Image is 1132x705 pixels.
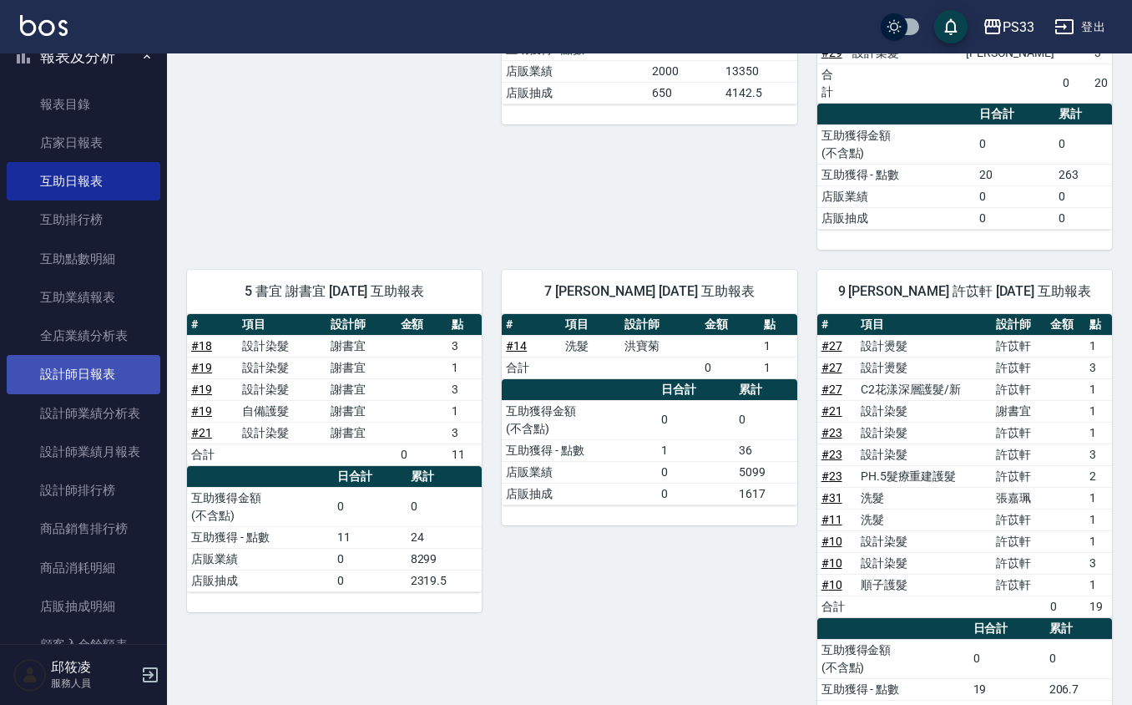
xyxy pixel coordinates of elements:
td: 206.7 [1045,678,1112,700]
a: 設計師排行榜 [7,471,160,510]
th: 日合計 [657,379,735,401]
td: 許苡軒 [992,378,1045,400]
td: 263 [1054,164,1112,185]
img: Logo [20,15,68,36]
td: 合計 [187,444,238,465]
td: 合計 [817,63,848,103]
td: 順子護髮 [857,574,992,596]
td: 1 [1085,335,1112,357]
td: 互助獲得 - 點數 [187,526,333,548]
td: 店販業績 [502,60,648,82]
td: 設計燙髮 [857,335,992,357]
td: 20 [1090,63,1112,103]
a: #19 [191,383,212,396]
a: 設計師日報表 [7,355,160,393]
span: 5 書宜 謝書宜 [DATE] 互助報表 [207,283,462,300]
td: 3 [1085,552,1112,574]
td: 設計染髮 [857,400,992,422]
td: 店販抽成 [817,207,975,229]
td: 0 [333,487,407,526]
td: 0 [1054,185,1112,207]
td: 互助獲得金額 (不含點) [817,124,975,164]
td: 24 [407,526,483,548]
td: 張嘉珮 [992,487,1045,509]
td: 1 [1085,574,1112,596]
td: 1 [1085,487,1112,509]
td: 5099 [735,461,797,483]
td: 設計染髮 [238,422,326,444]
td: 0 [969,639,1045,678]
td: 1 [657,439,735,461]
td: 1 [1085,400,1112,422]
th: 項目 [238,314,326,336]
td: 合計 [502,357,561,378]
th: 累計 [407,466,483,488]
a: #27 [821,339,842,352]
td: 互助獲得金額 (不含點) [187,487,333,526]
td: PH.5髮療重建護髮 [857,465,992,487]
table: a dense table [817,314,1112,618]
a: 商品消耗明細 [7,549,160,587]
button: 報表及分析 [7,35,160,79]
a: #19 [191,361,212,374]
td: 0 [1054,207,1112,229]
th: 點 [447,314,483,336]
a: #11 [821,513,842,526]
table: a dense table [187,314,482,466]
td: 許苡軒 [992,530,1045,552]
td: 設計燙髮 [857,357,992,378]
td: 0 [333,570,407,591]
td: 店販抽成 [502,82,648,104]
a: 店家日報表 [7,124,160,162]
a: #18 [191,339,212,352]
a: #31 [821,491,842,505]
td: 互助獲得 - 點數 [817,678,969,700]
button: save [934,10,968,43]
td: 設計染髮 [857,444,992,465]
td: 19 [969,678,1045,700]
td: 互助獲得 - 點數 [502,439,657,461]
td: 3 [447,378,483,400]
td: 11 [333,526,407,548]
td: 0 [397,444,447,465]
td: 0 [975,207,1054,229]
td: 19 [1085,596,1112,617]
td: 許苡軒 [992,335,1045,357]
a: #10 [821,578,842,591]
td: 許苡軒 [992,444,1045,465]
td: 0 [407,487,483,526]
td: 許苡軒 [992,552,1045,574]
td: 謝書宜 [326,378,397,400]
td: 1 [760,357,797,378]
td: 設計染髮 [238,335,326,357]
td: 0 [1054,124,1112,164]
td: 11 [447,444,483,465]
a: 顧客入金餘額表 [7,626,160,664]
th: # [502,314,561,336]
td: 2000 [648,60,721,82]
td: 謝書宜 [326,335,397,357]
td: 3 [1085,444,1112,465]
table: a dense table [502,314,796,379]
td: 0 [657,483,735,505]
a: #29 [821,46,842,59]
th: 日合計 [969,618,1045,640]
td: 設計染髮 [238,378,326,400]
td: 設計染髮 [238,357,326,378]
th: 日合計 [975,104,1054,125]
td: 1 [447,400,483,422]
a: 互助排行榜 [7,200,160,239]
td: 許苡軒 [992,422,1045,444]
td: 0 [333,548,407,570]
td: 洗髮 [857,509,992,530]
th: 日合計 [333,466,407,488]
td: 0 [1059,63,1090,103]
th: 累計 [735,379,797,401]
a: #23 [821,469,842,483]
td: 謝書宜 [992,400,1045,422]
td: 謝書宜 [326,422,397,444]
th: # [817,314,857,336]
a: 設計師業績月報表 [7,433,160,471]
td: 650 [648,82,721,104]
th: 設計師 [992,314,1045,336]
